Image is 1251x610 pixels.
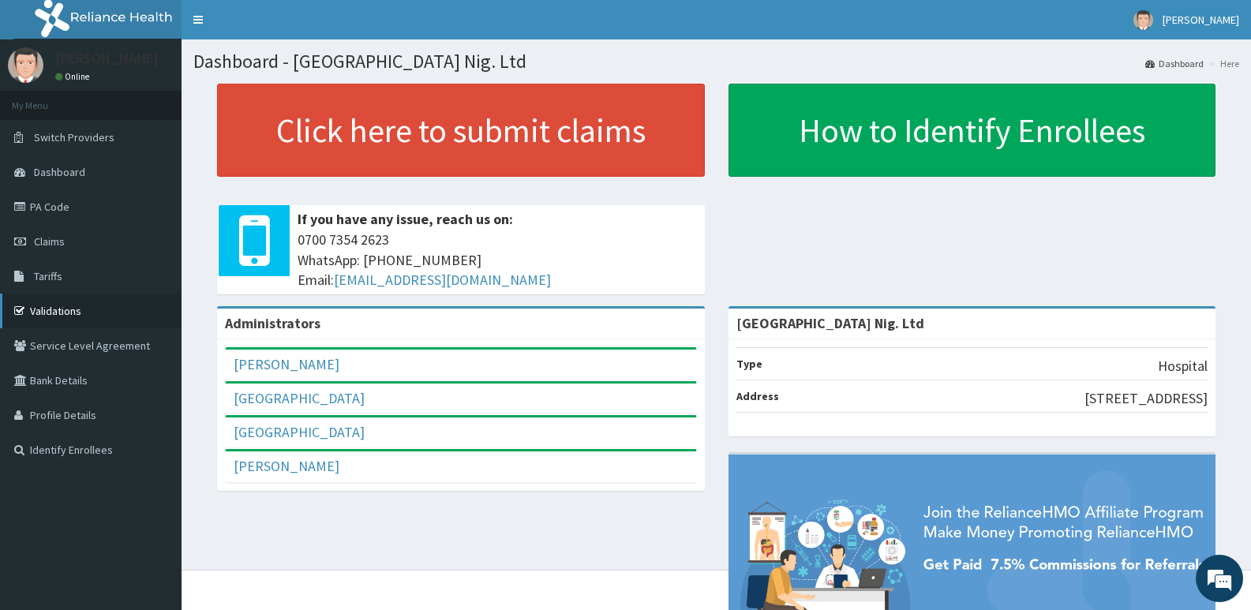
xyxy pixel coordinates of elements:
p: Hospital [1158,356,1208,376]
p: [STREET_ADDRESS] [1084,388,1208,409]
a: [PERSON_NAME] [234,457,339,475]
b: Administrators [225,314,320,332]
span: Tariffs [34,269,62,283]
p: [PERSON_NAME] [55,51,159,65]
a: Dashboard [1145,57,1204,70]
a: [PERSON_NAME] [234,355,339,373]
strong: [GEOGRAPHIC_DATA] Nig. Ltd [736,314,924,332]
a: [GEOGRAPHIC_DATA] [234,389,365,407]
span: Switch Providers [34,130,114,144]
a: Online [55,71,93,82]
li: Here [1205,57,1239,70]
b: Type [736,357,762,371]
span: Claims [34,234,65,249]
h1: Dashboard - [GEOGRAPHIC_DATA] Nig. Ltd [193,51,1239,72]
img: User Image [1133,10,1153,30]
span: [PERSON_NAME] [1163,13,1239,27]
a: [GEOGRAPHIC_DATA] [234,423,365,441]
b: If you have any issue, reach us on: [298,210,513,228]
img: User Image [8,47,43,83]
a: Click here to submit claims [217,84,705,177]
a: [EMAIL_ADDRESS][DOMAIN_NAME] [334,271,551,289]
a: How to Identify Enrollees [729,84,1216,177]
span: Dashboard [34,165,85,179]
span: 0700 7354 2623 WhatsApp: [PHONE_NUMBER] Email: [298,230,697,290]
b: Address [736,389,779,403]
